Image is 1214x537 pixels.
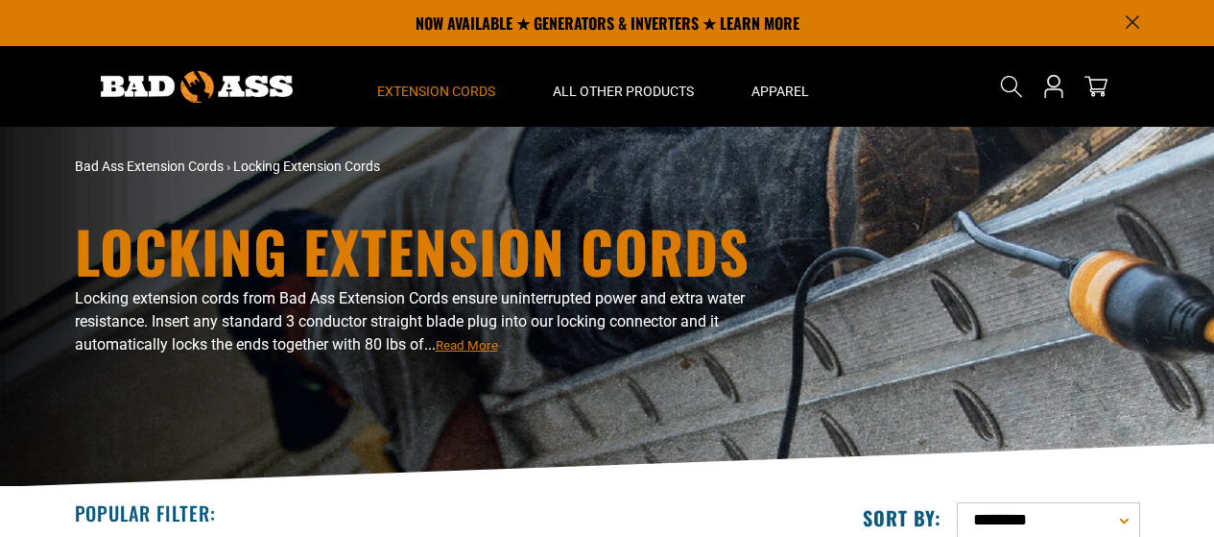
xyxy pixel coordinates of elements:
[996,71,1027,102] summary: Search
[75,159,224,174] a: Bad Ass Extension Cords
[75,500,216,525] h2: Popular Filter:
[377,83,495,100] span: Extension Cords
[751,83,809,100] span: Apparel
[553,83,694,100] span: All Other Products
[348,46,524,127] summary: Extension Cords
[75,289,745,354] span: Locking extension cords from Bad Ass Extension Cords ensure uninterrupted power and extra water r...
[524,46,723,127] summary: All Other Products
[75,222,775,280] h1: Locking Extension Cords
[723,46,838,127] summary: Apparel
[226,159,230,174] span: ›
[436,338,498,353] span: Read More
[101,71,293,103] img: Bad Ass Extension Cords
[75,157,775,177] nav: breadcrumbs
[233,159,380,174] span: Locking Extension Cords
[863,505,941,530] label: Sort by:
